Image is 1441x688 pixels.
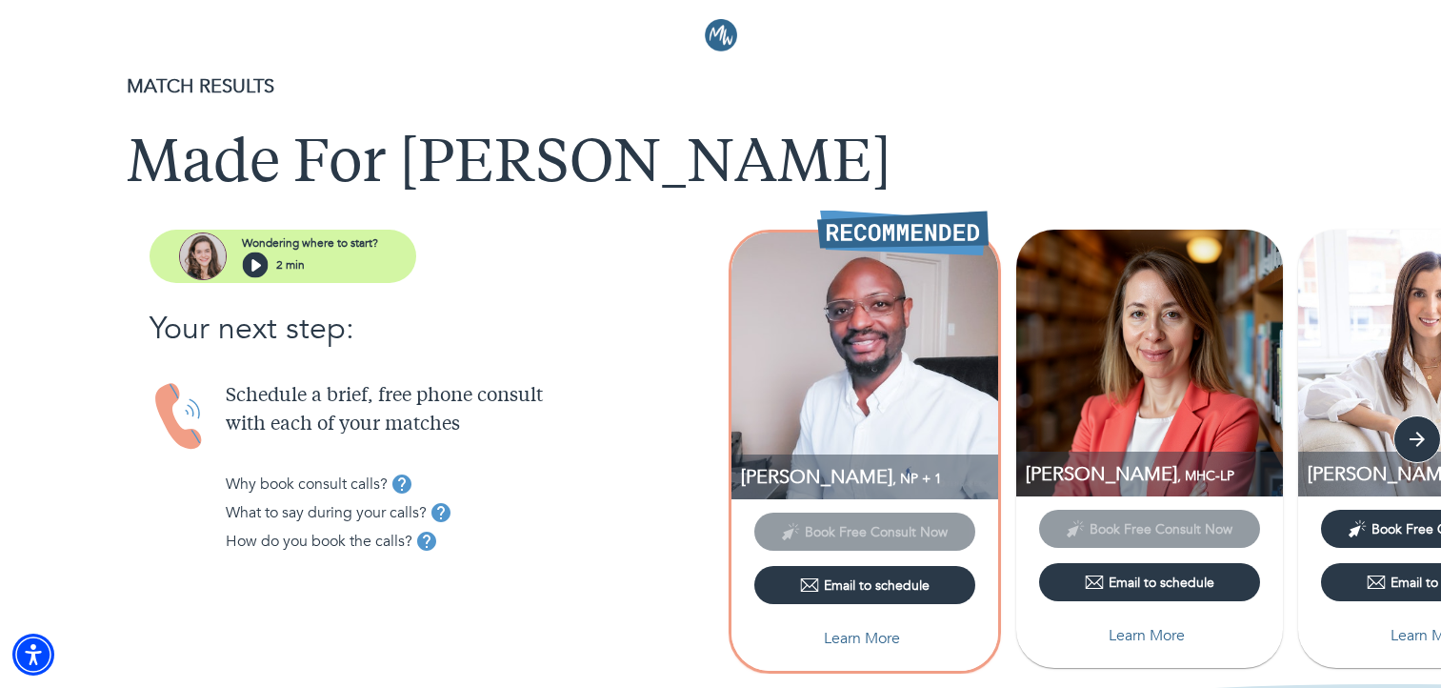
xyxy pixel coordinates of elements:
[892,470,942,488] span: , NP + 1
[388,470,416,498] button: tooltip
[1177,467,1234,485] span: , MHC-LP
[242,234,378,252] p: Wondering where to start?
[705,19,737,51] img: Logo
[226,473,388,496] p: Why book consult calls?
[1085,573,1214,592] div: Email to schedule
[754,566,975,604] button: Email to schedule
[276,256,305,273] p: 2 min
[824,627,900,650] p: Learn More
[1026,461,1283,487] p: MHC-LP
[150,382,210,452] img: Handset
[1039,519,1260,537] span: This provider has not yet shared their calendar link. Please email the provider to schedule
[226,530,412,553] p: How do you book the calls?
[741,464,998,490] p: NP, Integrative Practitioner
[754,522,975,540] span: This provider has not yet shared their calendar link. Please email the provider to schedule
[754,619,975,658] button: Learn More
[150,230,416,283] button: assistantWondering where to start?2 min
[817,210,989,255] img: Recommended Therapist
[226,382,721,439] p: Schedule a brief, free phone consult with each of your matches
[179,233,227,280] img: assistant
[427,498,455,527] button: tooltip
[1109,624,1185,647] p: Learn More
[127,72,1315,101] p: MATCH RESULTS
[1039,617,1260,655] button: Learn More
[150,306,721,352] p: Your next step:
[127,132,1315,200] h1: Made For [PERSON_NAME]
[1039,563,1260,601] button: Email to schedule
[226,501,427,524] p: What to say during your calls?
[412,527,441,556] button: tooltip
[12,634,54,676] div: Accessibility Menu
[1016,230,1283,496] img: Kate Attardo profile
[800,576,930,595] div: Email to schedule
[731,233,998,499] img: wilmot lambert profile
